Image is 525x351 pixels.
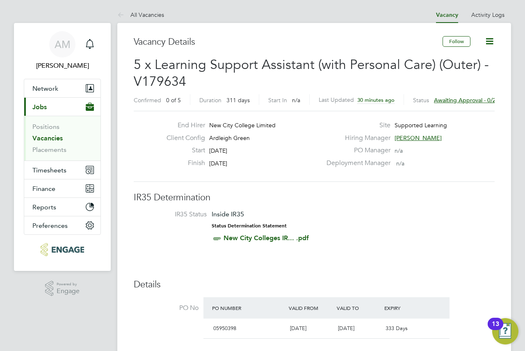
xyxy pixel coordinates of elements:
h3: IR35 Determination [134,192,495,204]
a: Activity Logs [471,11,504,18]
span: AM [55,39,71,50]
span: Jobs [32,103,47,111]
span: New City College Limited [209,122,276,129]
div: Valid From [287,301,335,315]
button: Network [24,79,100,97]
div: Valid To [335,301,383,315]
a: Placements [32,146,66,154]
button: Jobs [24,98,100,116]
span: Andrew Murphy [24,61,101,71]
a: Positions [32,123,59,131]
label: Finish [160,159,205,167]
span: [DATE] [209,147,227,154]
span: n/a [395,147,403,154]
a: Vacancy [436,11,458,18]
a: All Vacancies [117,11,164,18]
span: Finance [32,185,55,193]
label: End Hirer [160,121,205,130]
a: Vacancies [32,134,63,142]
button: Timesheets [24,161,100,179]
label: Hiring Manager [322,134,390,142]
div: Expiry [382,301,430,315]
span: Preferences [32,222,68,229]
span: [DATE] [290,325,306,332]
a: Go to home page [24,243,101,256]
a: AM[PERSON_NAME] [24,31,101,71]
span: Inside IR35 [212,210,244,218]
nav: Main navigation [14,23,111,271]
label: Deployment Manager [322,159,390,167]
button: Reports [24,198,100,216]
a: New City Colleges IR... .pdf [224,234,309,242]
span: Timesheets [32,166,66,174]
label: Status [413,96,429,104]
h3: Details [134,279,495,291]
button: Preferences [24,216,100,234]
span: Supported Learning [395,122,447,129]
button: Follow [443,36,470,47]
label: PO No [134,304,199,312]
span: [PERSON_NAME] [395,134,442,142]
span: n/a [396,160,404,167]
span: Ardleigh Green [209,134,250,142]
h3: Vacancy Details [134,36,443,48]
a: Powered byEngage [45,281,80,296]
label: Duration [199,96,221,104]
span: Awaiting approval - 0/2 [434,96,496,104]
span: Powered by [57,281,80,288]
span: 311 days [226,96,250,104]
strong: Status Determination Statement [212,223,287,229]
div: PO Number [210,301,287,315]
span: 30 minutes ago [357,96,395,103]
span: 0 of 5 [166,96,181,104]
label: Start In [268,96,287,104]
span: n/a [292,96,300,104]
span: Reports [32,203,56,211]
label: Last Updated [319,96,354,103]
div: Jobs [24,116,100,161]
span: [DATE] [209,160,227,167]
span: 05950398 [213,325,236,332]
span: Engage [57,288,80,295]
label: Confirmed [134,96,161,104]
label: Site [322,121,390,130]
label: PO Manager [322,146,390,155]
span: 5 x Learning Support Assistant (with Personal Care) (Outer) - V179634 [134,57,489,90]
label: IR35 Status [142,210,207,219]
label: Client Config [160,134,205,142]
button: Open Resource Center, 13 new notifications [492,318,518,344]
img: axcis-logo-retina.png [41,243,84,256]
span: Network [32,85,58,92]
label: Start [160,146,205,155]
span: 333 Days [386,325,408,332]
div: 13 [492,324,499,335]
button: Finance [24,179,100,197]
span: [DATE] [338,325,354,332]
